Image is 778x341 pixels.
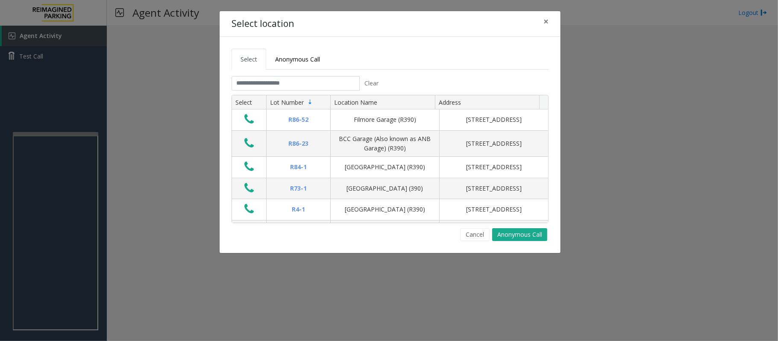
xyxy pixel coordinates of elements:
[307,99,314,106] span: Sortable
[272,184,325,193] div: R73-1
[272,139,325,148] div: R86-23
[492,228,547,241] button: Anonymous Call
[439,98,461,106] span: Address
[272,115,325,124] div: R86-52
[241,55,257,63] span: Select
[445,139,543,148] div: [STREET_ADDRESS]
[445,115,543,124] div: [STREET_ADDRESS]
[543,15,549,27] span: ×
[272,205,325,214] div: R4-1
[336,162,434,172] div: [GEOGRAPHIC_DATA] (R390)
[232,95,266,110] th: Select
[537,11,555,32] button: Close
[336,115,434,124] div: Filmore Garage (R390)
[445,162,543,172] div: [STREET_ADDRESS]
[360,76,384,91] button: Clear
[275,55,320,63] span: Anonymous Call
[232,95,548,223] div: Data table
[336,205,434,214] div: [GEOGRAPHIC_DATA] (R390)
[336,184,434,193] div: [GEOGRAPHIC_DATA] (390)
[270,98,304,106] span: Lot Number
[272,162,325,172] div: R84-1
[232,17,294,31] h4: Select location
[445,184,543,193] div: [STREET_ADDRESS]
[460,228,490,241] button: Cancel
[336,134,434,153] div: BCC Garage (Also known as ANB Garage) (R390)
[445,205,543,214] div: [STREET_ADDRESS]
[232,49,549,70] ul: Tabs
[334,98,377,106] span: Location Name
